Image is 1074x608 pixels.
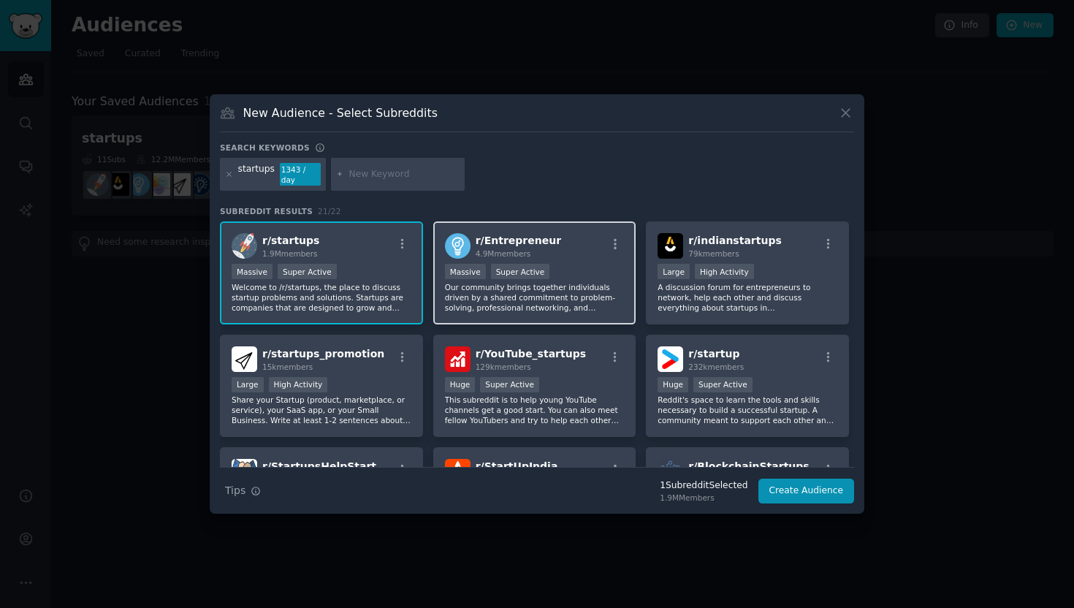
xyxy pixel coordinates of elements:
[262,235,319,246] span: r/ startups
[695,264,754,279] div: High Activity
[688,249,739,258] span: 79k members
[445,395,625,425] p: This subreddit is to help young YouTube channels get a good start. You can also meet fellow YouTu...
[688,460,809,472] span: r/ BlockchainStartups
[445,233,471,259] img: Entrepreneur
[349,168,460,181] input: New Keyword
[280,163,321,186] div: 1343 / day
[658,459,683,484] img: BlockchainStartups
[476,348,586,360] span: r/ YouTube_startups
[232,346,257,372] img: startups_promotion
[262,249,318,258] span: 1.9M members
[232,264,273,279] div: Massive
[688,362,744,371] span: 232k members
[658,377,688,392] div: Huge
[476,249,531,258] span: 4.9M members
[688,348,739,360] span: r/ startup
[232,459,257,484] img: StartupsHelpStartups
[445,459,471,484] img: StartUpIndia
[262,348,384,360] span: r/ startups_promotion
[232,282,411,313] p: Welcome to /r/startups, the place to discuss startup problems and solutions. Startups are compani...
[318,207,341,216] span: 21 / 22
[238,163,275,186] div: startups
[476,362,531,371] span: 129k members
[220,478,266,503] button: Tips
[225,483,245,498] span: Tips
[658,233,683,259] img: indianstartups
[262,460,397,472] span: r/ StartupsHelpStartups
[220,206,313,216] span: Subreddit Results
[445,377,476,392] div: Huge
[243,105,438,121] h3: New Audience - Select Subreddits
[232,395,411,425] p: Share your Startup (product, marketplace, or service), your SaaS app, or your Small Business. Wri...
[232,233,257,259] img: startups
[491,264,550,279] div: Super Active
[445,346,471,372] img: YouTube_startups
[232,377,264,392] div: Large
[445,264,486,279] div: Massive
[758,479,855,503] button: Create Audience
[660,493,747,503] div: 1.9M Members
[693,377,753,392] div: Super Active
[658,346,683,372] img: startup
[220,142,310,153] h3: Search keywords
[476,460,558,472] span: r/ StartUpIndia
[480,377,539,392] div: Super Active
[658,264,690,279] div: Large
[658,395,837,425] p: Reddit's space to learn the tools and skills necessary to build a successful startup. A community...
[278,264,337,279] div: Super Active
[262,362,313,371] span: 15k members
[445,282,625,313] p: Our community brings together individuals driven by a shared commitment to problem-solving, profe...
[660,479,747,493] div: 1 Subreddit Selected
[476,235,561,246] span: r/ Entrepreneur
[269,377,328,392] div: High Activity
[658,282,837,313] p: A discussion forum for entrepreneurs to network, help each other and discuss everything about sta...
[688,235,781,246] span: r/ indianstartups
